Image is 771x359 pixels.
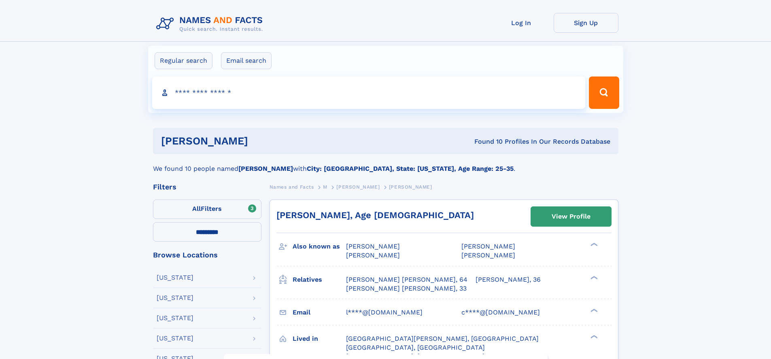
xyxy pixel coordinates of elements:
div: [US_STATE] [157,335,193,342]
div: ❯ [588,334,598,339]
div: [US_STATE] [157,274,193,281]
a: View Profile [531,207,611,226]
b: City: [GEOGRAPHIC_DATA], State: [US_STATE], Age Range: 25-35 [307,165,514,172]
div: Found 10 Profiles In Our Records Database [361,137,610,146]
a: [PERSON_NAME] [PERSON_NAME], 64 [346,275,467,284]
input: search input [152,76,586,109]
div: [US_STATE] [157,295,193,301]
div: ❯ [588,242,598,247]
span: [PERSON_NAME] [346,251,400,259]
div: ❯ [588,308,598,313]
b: [PERSON_NAME] [238,165,293,172]
h3: Also known as [293,240,346,253]
a: [PERSON_NAME] [336,182,380,192]
span: All [192,205,201,212]
img: Logo Names and Facts [153,13,270,35]
span: [GEOGRAPHIC_DATA], [GEOGRAPHIC_DATA] [346,344,485,351]
a: Log In [489,13,554,33]
span: [PERSON_NAME] [461,242,515,250]
div: Filters [153,183,261,191]
h3: Relatives [293,273,346,287]
a: [PERSON_NAME] [PERSON_NAME], 33 [346,284,467,293]
div: View Profile [552,207,590,226]
span: [PERSON_NAME] [346,242,400,250]
a: Names and Facts [270,182,314,192]
button: Search Button [589,76,619,109]
div: [US_STATE] [157,315,193,321]
span: [PERSON_NAME] [461,251,515,259]
div: ❯ [588,275,598,280]
h3: Email [293,306,346,319]
a: Sign Up [554,13,618,33]
a: M [323,182,327,192]
label: Filters [153,200,261,219]
label: Email search [221,52,272,69]
a: [PERSON_NAME], Age [DEMOGRAPHIC_DATA] [276,210,474,220]
span: [PERSON_NAME] [336,184,380,190]
a: [PERSON_NAME], 36 [476,275,541,284]
div: Browse Locations [153,251,261,259]
h1: [PERSON_NAME] [161,136,361,146]
span: M [323,184,327,190]
span: [GEOGRAPHIC_DATA][PERSON_NAME], [GEOGRAPHIC_DATA] [346,335,539,342]
h3: Lived in [293,332,346,346]
span: [PERSON_NAME] [389,184,432,190]
label: Regular search [155,52,212,69]
div: We found 10 people named with . [153,154,618,174]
